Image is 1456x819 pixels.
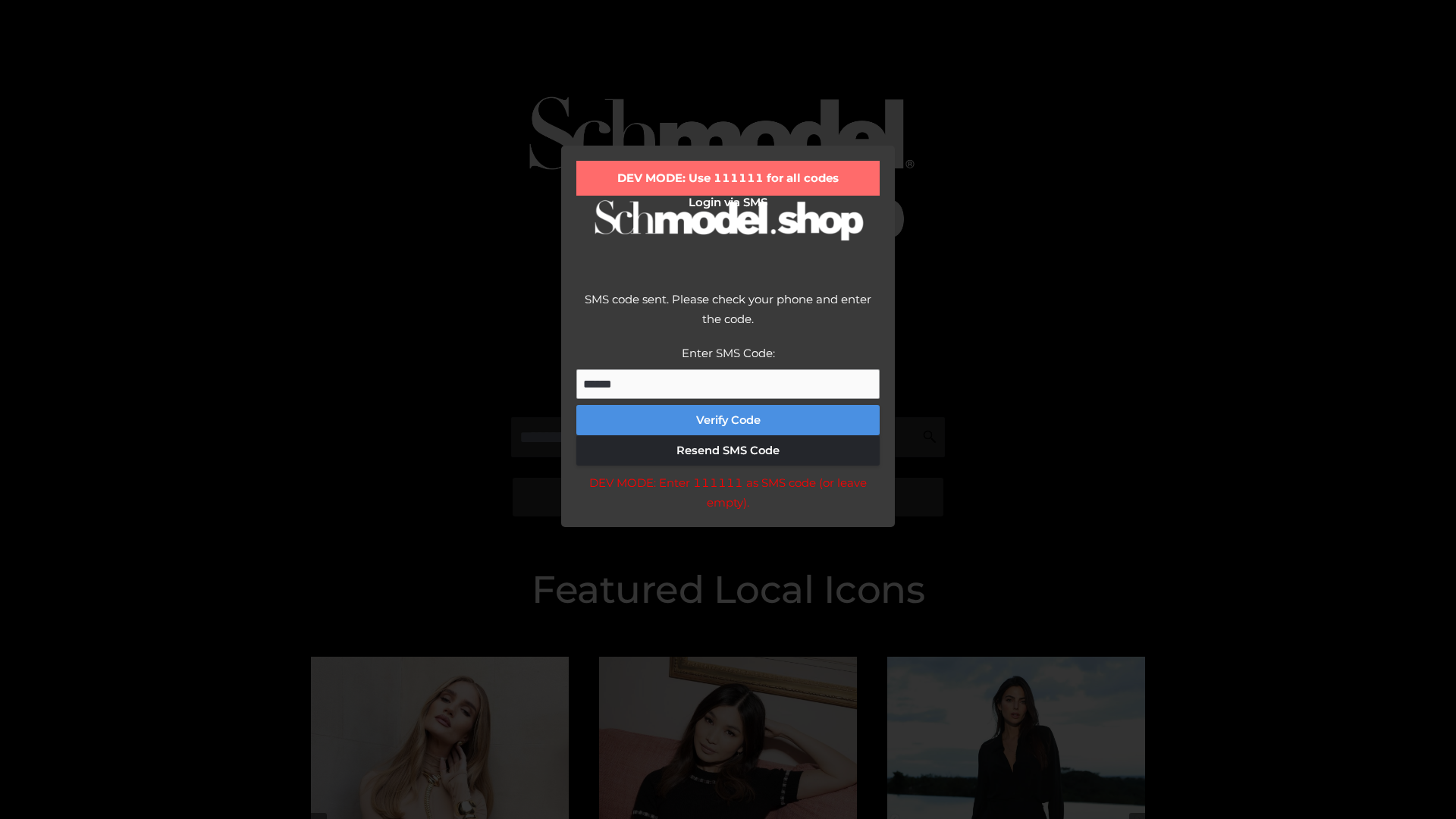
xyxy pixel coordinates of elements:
[682,346,775,360] label: Enter SMS Code:
[576,196,880,209] h2: Login via SMS
[576,405,880,435] button: Verify Code
[576,161,880,196] div: DEV MODE: Use 111111 for all codes
[576,290,880,344] div: SMS code sent. Please check your phone and enter the code.
[576,473,880,512] div: DEV MODE: Enter 111111 as SMS code (or leave empty).
[576,435,880,466] button: Resend SMS Code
